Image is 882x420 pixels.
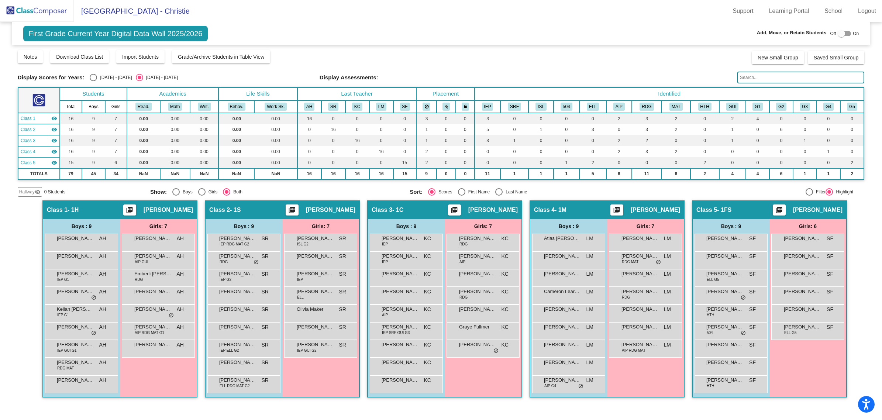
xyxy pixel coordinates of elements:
[60,100,82,113] th: Total
[60,135,82,146] td: 16
[817,146,840,157] td: 1
[44,189,65,195] span: 0 Students
[606,100,632,113] th: Currently in AIP
[500,113,529,124] td: 0
[817,157,840,168] td: 0
[416,113,436,124] td: 3
[793,168,817,179] td: 1
[613,103,625,111] button: AIP
[554,113,579,124] td: 0
[82,135,105,146] td: 9
[746,146,769,157] td: 0
[719,113,746,124] td: 2
[218,168,254,179] td: NaN
[456,100,475,113] th: Keep with teacher
[160,157,190,168] td: 0.00
[416,100,436,113] th: Keep away students
[18,50,43,63] button: Notes
[579,157,606,168] td: 2
[105,168,127,179] td: 34
[82,124,105,135] td: 9
[554,124,579,135] td: 0
[500,168,529,179] td: 1
[105,100,127,113] th: Girls
[321,157,345,168] td: 0
[840,157,864,168] td: 2
[254,157,297,168] td: 0.00
[662,124,690,135] td: 2
[669,103,683,111] button: MAT
[190,124,219,135] td: 0.00
[416,87,475,100] th: Placement
[840,146,864,157] td: 0
[554,100,579,113] th: 504 Plan
[690,100,719,113] th: Health concerns, please inquire with teacher and nurse
[528,157,553,168] td: 0
[82,157,105,168] td: 9
[852,5,882,17] a: Logout
[321,124,345,135] td: 16
[51,127,57,132] mat-icon: visibility
[218,87,297,100] th: Life Skills
[345,146,369,157] td: 0
[475,135,500,146] td: 3
[579,100,606,113] th: English Language Learner
[808,51,864,64] button: Saved Small Group
[218,157,254,168] td: 0.00
[410,188,664,196] mat-radio-group: Select an option
[178,54,265,60] span: Grade/Archive Students in Table View
[352,103,362,111] button: KC
[746,135,769,146] td: 0
[105,146,127,157] td: 7
[127,146,160,157] td: 0.00
[18,113,60,124] td: Amy Hirschberger - 1H
[475,124,500,135] td: 5
[606,113,632,124] td: 2
[475,168,500,179] td: 11
[579,168,606,179] td: 5
[475,146,500,157] td: 0
[793,157,817,168] td: 0
[579,124,606,135] td: 3
[769,100,793,113] th: Group 2
[297,113,321,124] td: 16
[769,146,793,157] td: 0
[287,206,296,217] mat-icon: picture_as_pdf
[823,103,834,111] button: G4
[254,135,297,146] td: 0.00
[632,113,662,124] td: 3
[482,103,493,111] button: IEP
[369,113,393,124] td: 0
[321,168,345,179] td: 16
[127,113,160,124] td: 0.00
[393,113,417,124] td: 0
[528,146,553,157] td: 0
[500,135,529,146] td: 1
[60,157,82,168] td: 15
[297,146,321,157] td: 0
[662,113,690,124] td: 2
[160,113,190,124] td: 0.00
[793,135,817,146] td: 1
[123,204,136,216] button: Print Students Details
[345,168,369,179] td: 16
[475,157,500,168] td: 0
[763,5,815,17] a: Learning Portal
[24,54,37,60] span: Notes
[160,124,190,135] td: 0.00
[190,135,219,146] td: 0.00
[286,204,299,216] button: Print Students Details
[769,168,793,179] td: 6
[554,146,579,157] td: 0
[127,87,219,100] th: Academics
[265,103,287,111] button: Work Sk.
[632,168,662,179] td: 11
[60,168,82,179] td: 79
[254,168,297,179] td: NaN
[21,126,35,133] span: Class 2
[437,113,456,124] td: 0
[437,100,456,113] th: Keep with students
[737,72,864,83] input: Search...
[456,124,475,135] td: 0
[60,124,82,135] td: 16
